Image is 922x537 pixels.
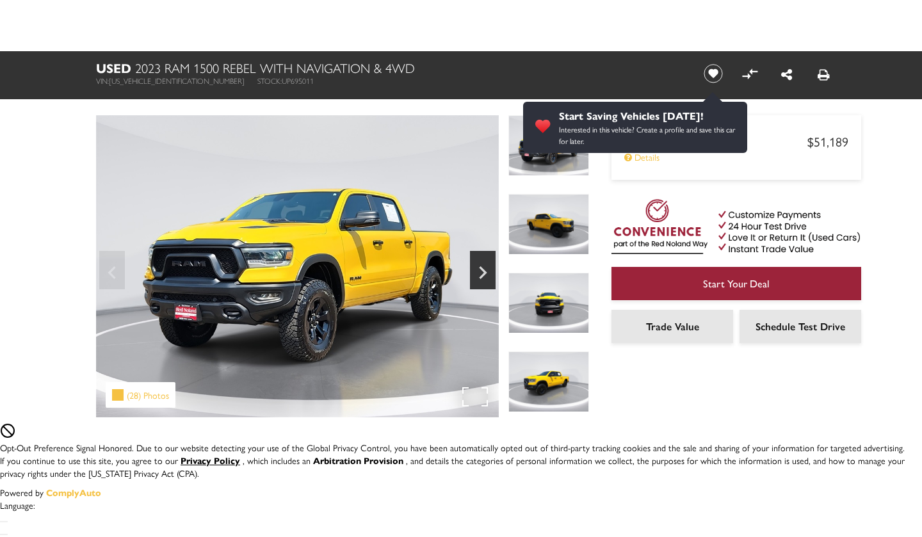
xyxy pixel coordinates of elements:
[96,75,109,86] span: VIN:
[703,276,770,291] span: Start Your Deal
[282,75,314,86] span: UP695011
[181,454,243,467] a: Privacy Policy
[740,310,861,343] a: Schedule Test Drive
[699,63,727,84] button: Save vehicle
[611,267,861,300] a: Start Your Deal
[508,351,589,412] img: Used 2023 Baja Yellow Clearcoat Ram Rebel image 4
[508,273,589,333] img: Used 2023 Baja Yellow Clearcoat Ram Rebel image 3
[106,382,175,408] div: (28) Photos
[624,150,848,163] a: Details
[96,115,499,417] img: Used 2023 Baja Yellow Clearcoat Ram Rebel image 1
[96,61,682,75] h1: 2023 Ram 1500 Rebel With Navigation & 4WD
[109,75,245,86] span: [US_VEHICLE_IDENTIFICATION_NUMBER]
[181,454,240,467] u: Privacy Policy
[508,115,589,176] img: Used 2023 Baja Yellow Clearcoat Ram Rebel image 1
[818,65,830,83] a: Print this Used 2023 Ram 1500 Rebel With Navigation & 4WD
[313,454,403,467] strong: Arbitration Provision
[756,319,845,333] span: Schedule Test Drive
[807,132,848,150] span: $51,189
[257,75,282,86] span: Stock:
[508,194,589,255] img: Used 2023 Baja Yellow Clearcoat Ram Rebel image 2
[46,486,101,499] a: ComplyAuto
[646,319,699,333] span: Trade Value
[624,133,807,149] span: Red Noland Price
[740,64,759,83] button: Compare Vehicle
[624,132,848,150] a: Red Noland Price $51,189
[781,65,792,83] a: Share this Used 2023 Ram 1500 Rebel With Navigation & 4WD
[96,58,131,77] strong: Used
[611,310,733,343] a: Trade Value
[470,251,496,289] div: Next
